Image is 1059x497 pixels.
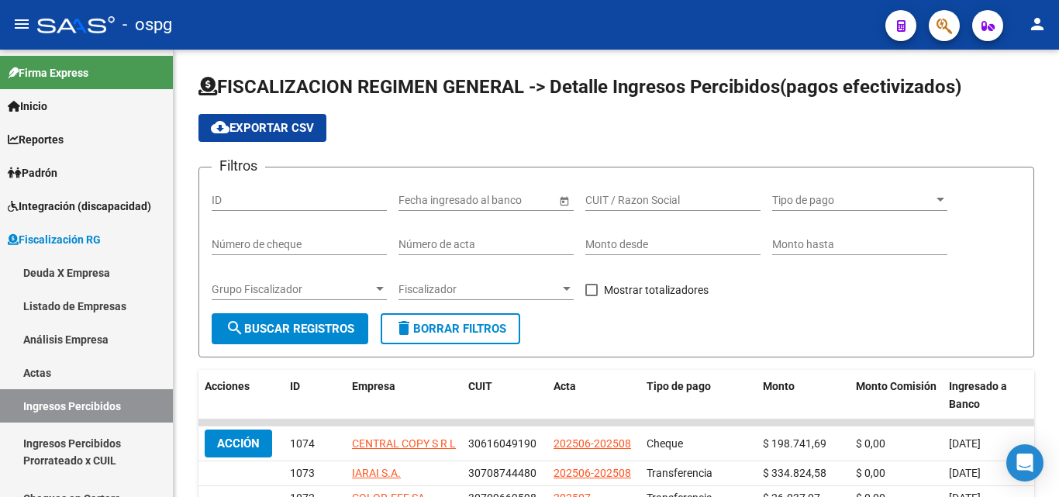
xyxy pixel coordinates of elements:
span: ID [290,380,300,392]
span: Fiscalizador [398,283,560,296]
span: Inicio [8,98,47,115]
mat-icon: delete [395,319,413,337]
span: Firma Express [8,64,88,81]
datatable-header-cell: ID [284,370,346,421]
span: Empresa [352,380,395,392]
span: Reportes [8,131,64,148]
span: FISCALIZACION REGIMEN GENERAL -> Detalle Ingresos Percibidos(pagos efectivizados) [198,76,961,98]
span: Ingresado a Banco [949,380,1007,410]
button: Exportar CSV [198,114,326,142]
span: Acciones [205,380,250,392]
button: Acción [205,430,272,457]
div: Open Intercom Messenger [1006,444,1043,481]
span: $ 0,00 [856,437,885,450]
span: - ospg [122,8,172,42]
span: Cheque [647,437,683,450]
span: Monto Comisión [856,380,937,392]
span: $ 198.741,69 [763,437,826,450]
datatable-header-cell: Monto [757,370,850,421]
span: Exportar CSV [211,121,314,135]
datatable-header-cell: Empresa [346,370,462,421]
span: Integración (discapacidad) [8,198,151,215]
span: Mostrar totalizadores [604,281,709,299]
h3: Filtros [212,155,265,177]
button: Buscar Registros [212,313,368,344]
input: Fecha inicio [398,194,455,207]
div: 202506-202508 [554,435,631,453]
datatable-header-cell: Acciones [198,370,284,421]
span: $ 334.824,58 [763,467,826,479]
span: CENTRAL COPY S R L [352,437,456,450]
span: 30616049190 [468,437,536,450]
span: Grupo Fiscalizador [212,283,373,296]
mat-icon: person [1028,15,1047,33]
span: [DATE] [949,437,981,450]
span: Tipo de pago [772,194,933,207]
datatable-header-cell: Tipo de pago [640,370,757,421]
span: Padrón [8,164,57,181]
button: Borrar Filtros [381,313,520,344]
span: Fiscalización RG [8,231,101,248]
datatable-header-cell: Acta [547,370,640,421]
mat-icon: menu [12,15,31,33]
span: [DATE] [949,467,981,479]
span: Acción [217,437,260,450]
datatable-header-cell: CUIT [462,370,547,421]
span: Tipo de pago [647,380,711,392]
mat-icon: search [226,319,244,337]
span: Borrar Filtros [395,322,506,336]
span: Monto [763,380,795,392]
span: IARAI S.A. [352,467,401,479]
span: Acta [554,380,576,392]
mat-icon: cloud_download [211,118,229,136]
datatable-header-cell: Ingresado a Banco [943,370,1036,421]
span: Transferencia [647,467,712,479]
span: 30708744480 [468,467,536,479]
input: Fecha fin [468,194,544,207]
button: Open calendar [556,192,572,209]
span: Buscar Registros [226,322,354,336]
div: 202506-202508 [554,464,631,482]
span: $ 0,00 [856,467,885,479]
span: 1074 [290,437,315,450]
datatable-header-cell: Monto Comisión [850,370,943,421]
span: CUIT [468,380,492,392]
span: 1073 [290,467,315,479]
